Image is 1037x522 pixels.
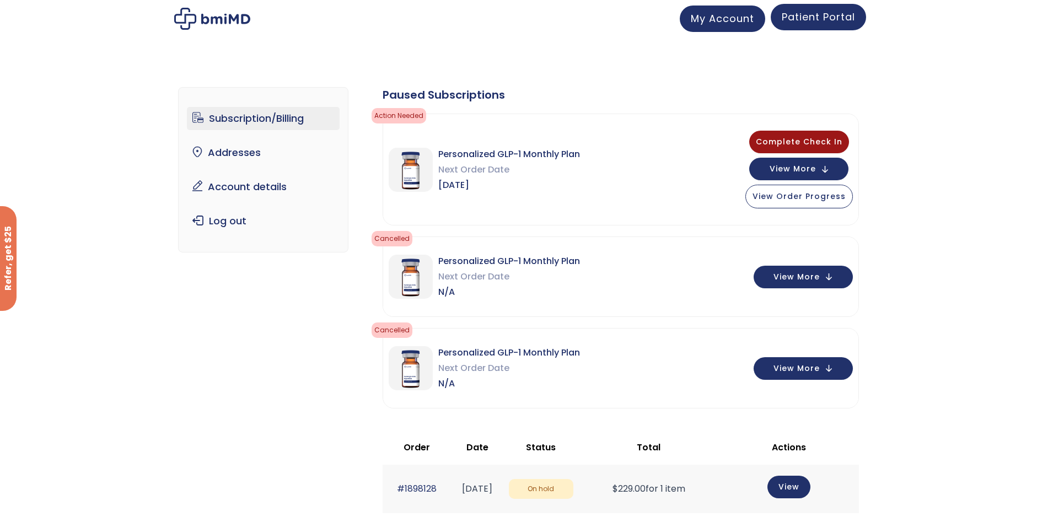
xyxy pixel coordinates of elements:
[637,441,660,454] span: Total
[372,322,412,338] span: cancelled
[438,177,580,193] span: [DATE]
[749,158,848,180] button: View More
[680,6,765,32] a: My Account
[773,365,820,372] span: View More
[404,441,430,454] span: Order
[770,165,816,173] span: View More
[438,284,580,300] span: N/A
[187,209,340,233] a: Log out
[612,482,646,495] span: 229.00
[178,87,348,252] nav: Account pages
[782,10,855,24] span: Patient Portal
[438,162,580,177] span: Next Order Date
[754,266,853,288] button: View More
[438,269,580,284] span: Next Order Date
[187,141,340,164] a: Addresses
[691,12,754,25] span: My Account
[509,479,573,499] span: On hold
[397,482,437,495] a: #1898128
[753,191,846,202] span: View Order Progress
[466,441,488,454] span: Date
[756,136,842,147] span: Complete Check In
[372,108,426,123] span: Action Needed
[187,107,340,130] a: Subscription/Billing
[767,476,810,498] a: View
[383,87,859,103] div: Paused Subscriptions
[754,357,853,380] button: View More
[174,8,250,30] img: My account
[612,482,618,495] span: $
[438,360,580,376] span: Next Order Date
[749,131,849,153] button: Complete Check In
[526,441,556,454] span: Status
[462,482,492,495] time: [DATE]
[438,254,580,269] span: Personalized GLP-1 Monthly Plan
[771,4,866,30] a: Patient Portal
[438,376,580,391] span: N/A
[438,345,580,360] span: Personalized GLP-1 Monthly Plan
[772,441,806,454] span: Actions
[579,465,718,513] td: for 1 item
[773,273,820,281] span: View More
[372,231,412,246] span: cancelled
[187,175,340,198] a: Account details
[745,185,853,208] button: View Order Progress
[438,147,580,162] span: Personalized GLP-1 Monthly Plan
